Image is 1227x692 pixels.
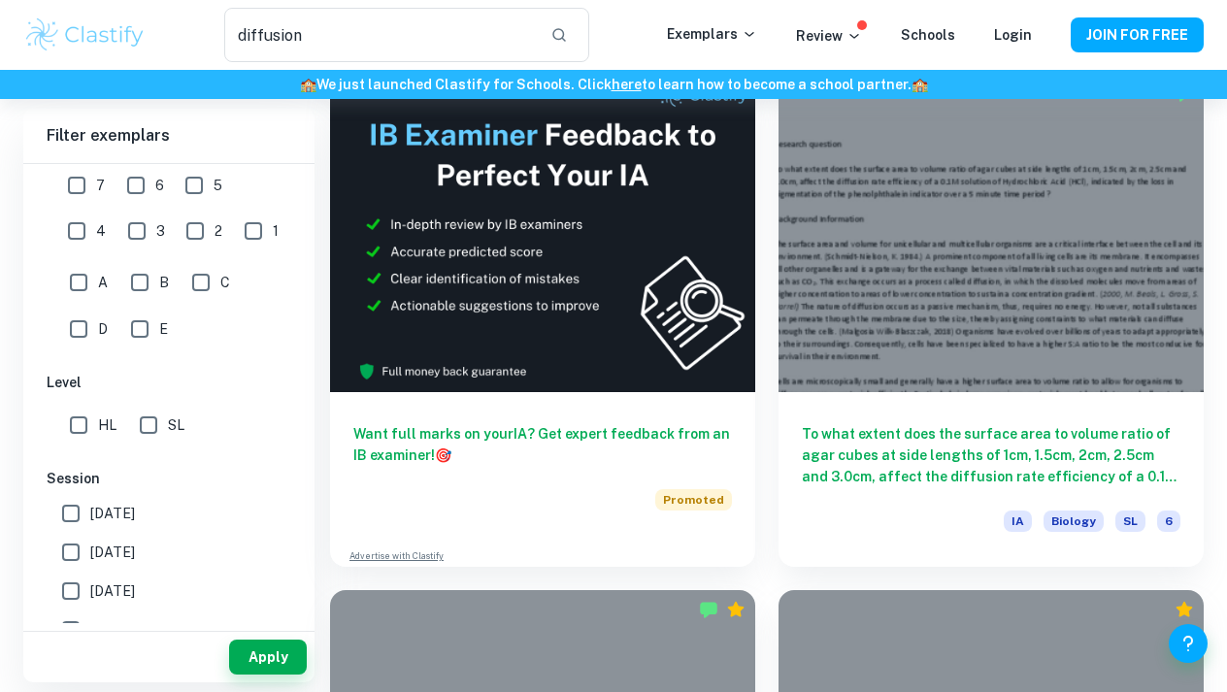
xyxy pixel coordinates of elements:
[1004,511,1032,532] span: IA
[796,25,862,47] p: Review
[96,220,106,242] span: 4
[90,619,135,641] span: [DATE]
[802,423,1180,487] h6: To what extent does the surface area to volume ratio of agar cubes at side lengths of 1cm, 1.5cm,...
[1169,624,1208,663] button: Help and Feedback
[435,447,451,463] span: 🎯
[300,77,316,92] span: 🏫
[1175,600,1194,619] div: Premium
[159,272,169,293] span: B
[667,23,757,45] p: Exemplars
[96,175,105,196] span: 7
[1071,17,1204,52] button: JOIN FOR FREE
[98,272,108,293] span: A
[655,489,732,511] span: Promoted
[98,318,108,340] span: D
[901,27,955,43] a: Schools
[330,74,755,393] img: Thumbnail
[349,549,444,563] a: Advertise with Clastify
[4,74,1223,95] h6: We just launched Clastify for Schools. Click to learn how to become a school partner.
[779,74,1204,568] a: To what extent does the surface area to volume ratio of agar cubes at side lengths of 1cm, 1.5cm,...
[98,414,116,436] span: HL
[726,600,746,619] div: Premium
[90,503,135,524] span: [DATE]
[155,175,164,196] span: 6
[168,414,184,436] span: SL
[90,542,135,563] span: [DATE]
[214,175,222,196] span: 5
[224,8,534,62] input: Search for any exemplars...
[612,77,642,92] a: here
[912,77,928,92] span: 🏫
[273,220,279,242] span: 1
[1157,511,1180,532] span: 6
[23,16,147,54] img: Clastify logo
[90,580,135,602] span: [DATE]
[220,272,230,293] span: C
[1044,511,1104,532] span: Biology
[229,640,307,675] button: Apply
[156,220,165,242] span: 3
[330,74,755,568] a: Want full marks on yourIA? Get expert feedback from an IB examiner!PromotedAdvertise with Clastify
[699,600,718,619] img: Marked
[23,109,315,163] h6: Filter exemplars
[353,423,732,466] h6: Want full marks on your IA ? Get expert feedback from an IB examiner!
[1115,511,1145,532] span: SL
[47,372,291,393] h6: Level
[159,318,168,340] span: E
[215,220,222,242] span: 2
[47,468,291,489] h6: Session
[994,27,1032,43] a: Login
